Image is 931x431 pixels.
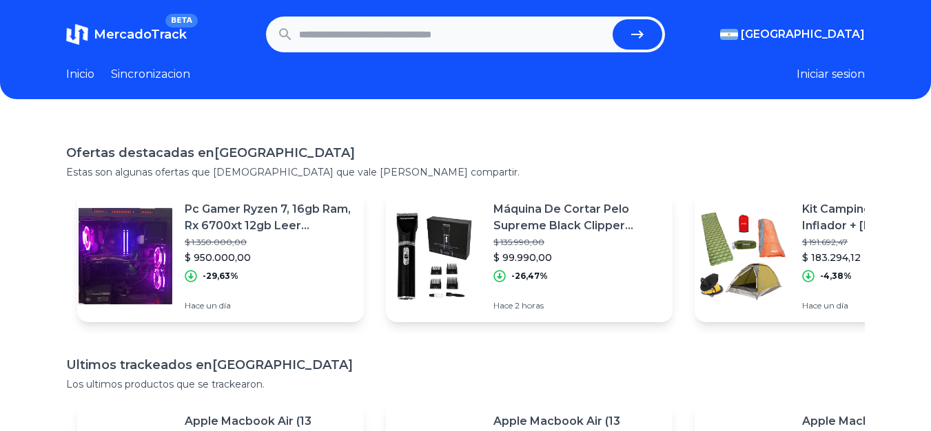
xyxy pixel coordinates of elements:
[695,208,791,304] img: Featured image
[66,165,865,179] p: Estas son algunas ofertas que [DEMOGRAPHIC_DATA] que vale [PERSON_NAME] compartir.
[511,271,548,282] p: -26,47%
[111,66,190,83] a: Sincronizacion
[165,14,198,28] span: BETA
[66,143,865,162] h1: Ofertas destacadas en [GEOGRAPHIC_DATA]
[77,208,174,304] img: Featured image
[797,66,865,83] button: Iniciar sesion
[720,26,865,43] button: [GEOGRAPHIC_DATA]
[66,355,865,375] h1: Ultimos trackeados en [GEOGRAPHIC_DATA]
[720,29,738,40] img: Argentina
[386,208,482,304] img: Featured image
[820,271,852,282] p: -4,38%
[203,271,238,282] p: -29,63%
[185,300,353,311] p: Hace un día
[185,201,353,234] p: Pc Gamer Ryzen 7, 16gb Ram, Rx 6700xt 12gb Leer Descripcion
[493,251,662,264] p: $ 99.990,00
[493,201,662,234] p: Máquina De Cortar Pelo Supreme Black Clipper Teknikpro Color Negro
[94,27,187,42] span: MercadoTrack
[185,237,353,248] p: $ 1.350.000,00
[386,190,673,322] a: Featured imageMáquina De Cortar Pelo Supreme Black Clipper Teknikpro Color Negro$ 135.990,00$ 99....
[185,251,353,264] p: $ 950.000,00
[66,66,94,83] a: Inicio
[493,237,662,248] p: $ 135.990,00
[77,190,364,322] a: Featured imagePc Gamer Ryzen 7, 16gb Ram, Rx 6700xt 12gb Leer Descripcion$ 1.350.000,00$ 950.000,...
[741,26,865,43] span: [GEOGRAPHIC_DATA]
[66,23,88,45] img: MercadoTrack
[493,300,662,311] p: Hace 2 horas
[66,377,865,391] p: Los ultimos productos que se trackearon.
[66,23,187,45] a: MercadoTrackBETA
